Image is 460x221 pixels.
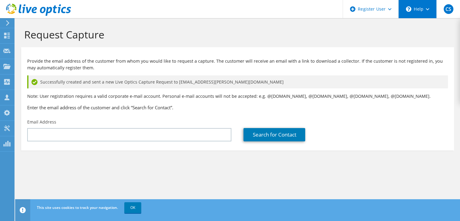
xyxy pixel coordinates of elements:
[444,4,453,14] span: CS
[243,128,305,141] a: Search for Contact
[124,202,141,213] a: OK
[27,58,448,71] p: Provide the email address of the customer from whom you would like to request a capture. The cust...
[40,79,284,85] span: Successfully created and sent a new Live Optics Capture Request to [EMAIL_ADDRESS][PERSON_NAME][D...
[27,104,448,111] h3: Enter the email address of the customer and click “Search for Contact”.
[37,205,118,210] span: This site uses cookies to track your navigation.
[27,119,56,125] label: Email Address
[406,6,411,12] svg: \n
[24,28,448,41] h1: Request Capture
[27,93,448,100] p: Note: User registration requires a valid corporate e-mail account. Personal e-mail accounts will ...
